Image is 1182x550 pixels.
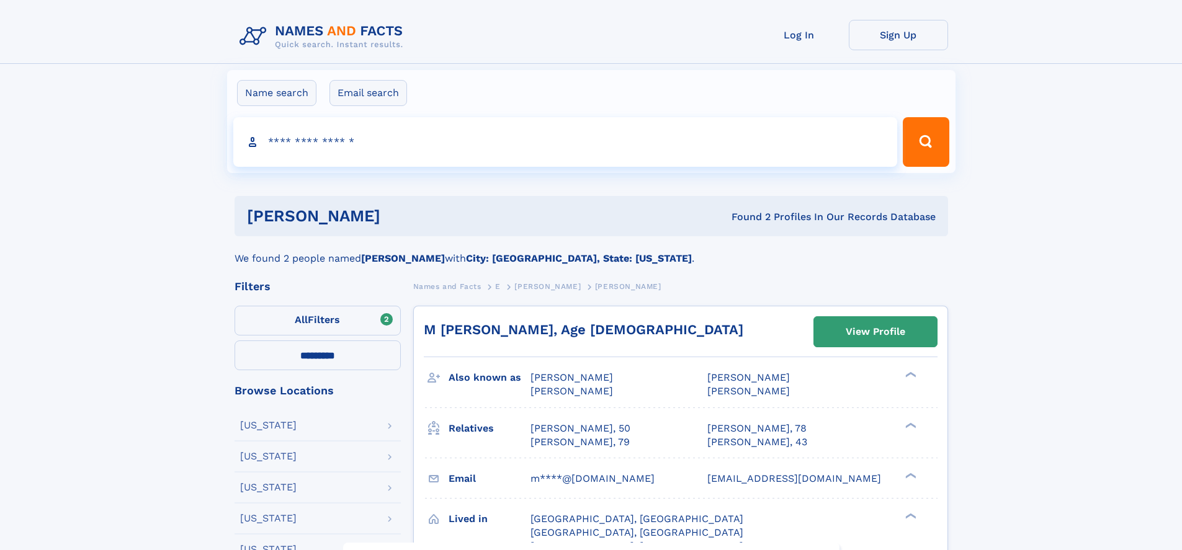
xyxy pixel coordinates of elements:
[449,468,531,489] h3: Email
[707,385,790,397] span: [PERSON_NAME]
[595,282,661,291] span: [PERSON_NAME]
[329,80,407,106] label: Email search
[531,371,613,383] span: [PERSON_NAME]
[707,371,790,383] span: [PERSON_NAME]
[707,422,807,435] a: [PERSON_NAME], 78
[707,472,881,484] span: [EMAIL_ADDRESS][DOMAIN_NAME]
[495,278,501,294] a: E
[235,306,401,335] label: Filters
[902,512,917,520] div: ❯
[295,314,308,326] span: All
[240,420,297,430] div: [US_STATE]
[902,471,917,479] div: ❯
[846,317,905,346] div: View Profile
[235,20,413,53] img: Logo Names and Facts
[240,451,297,461] div: [US_STATE]
[449,418,531,439] h3: Relatives
[531,385,613,397] span: [PERSON_NAME]
[514,278,581,294] a: [PERSON_NAME]
[449,367,531,388] h3: Also known as
[495,282,501,291] span: E
[235,236,948,266] div: We found 2 people named with .
[750,20,849,50] a: Log In
[814,317,937,347] a: View Profile
[247,208,556,224] h1: [PERSON_NAME]
[235,281,401,292] div: Filters
[849,20,948,50] a: Sign Up
[233,117,898,167] input: search input
[902,371,917,379] div: ❯
[531,435,630,449] a: [PERSON_NAME], 79
[424,322,743,337] a: M [PERSON_NAME], Age [DEMOGRAPHIC_DATA]
[902,421,917,429] div: ❯
[413,278,481,294] a: Names and Facts
[240,513,297,523] div: [US_STATE]
[237,80,316,106] label: Name search
[514,282,581,291] span: [PERSON_NAME]
[240,482,297,492] div: [US_STATE]
[531,513,743,525] span: [GEOGRAPHIC_DATA], [GEOGRAPHIC_DATA]
[466,252,692,264] b: City: [GEOGRAPHIC_DATA], State: [US_STATE]
[361,252,445,264] b: [PERSON_NAME]
[449,508,531,530] h3: Lived in
[235,385,401,396] div: Browse Locations
[531,422,630,435] a: [PERSON_NAME], 50
[903,117,949,167] button: Search Button
[556,210,936,224] div: Found 2 Profiles In Our Records Database
[707,435,807,449] a: [PERSON_NAME], 43
[531,526,743,538] span: [GEOGRAPHIC_DATA], [GEOGRAPHIC_DATA]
